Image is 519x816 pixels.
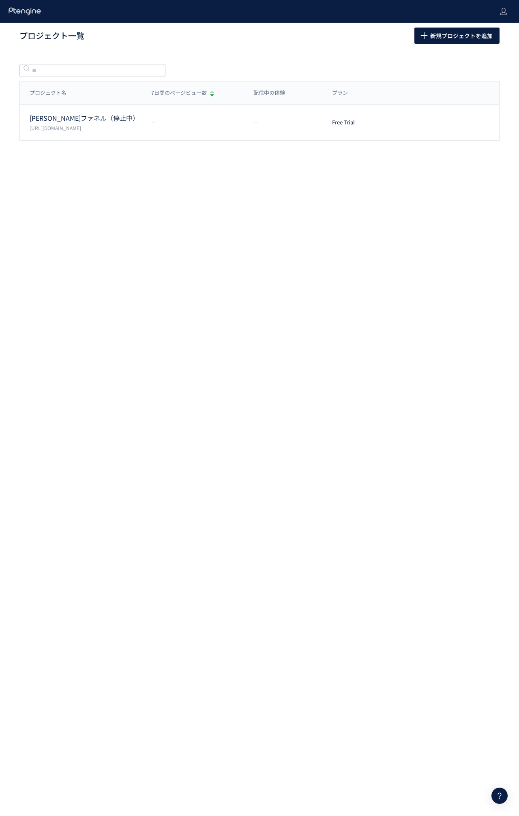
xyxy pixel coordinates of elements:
[414,28,500,44] button: 新規プロジェクトを追加
[30,113,142,123] p: 澤登ファネル（停止中）
[151,89,207,97] span: 7日間のページビュー数
[142,119,244,126] div: --
[322,119,377,126] div: Free Trial
[430,28,493,44] span: 新規プロジェクトを追加
[19,30,397,42] h1: プロジェクト一覧
[30,124,142,131] p: https://sub.sawanoboriyoukichi.net/
[253,89,285,97] span: 配信中の体験
[244,119,322,126] div: --
[30,89,66,97] span: プロジェクト名
[332,89,348,97] span: プラン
